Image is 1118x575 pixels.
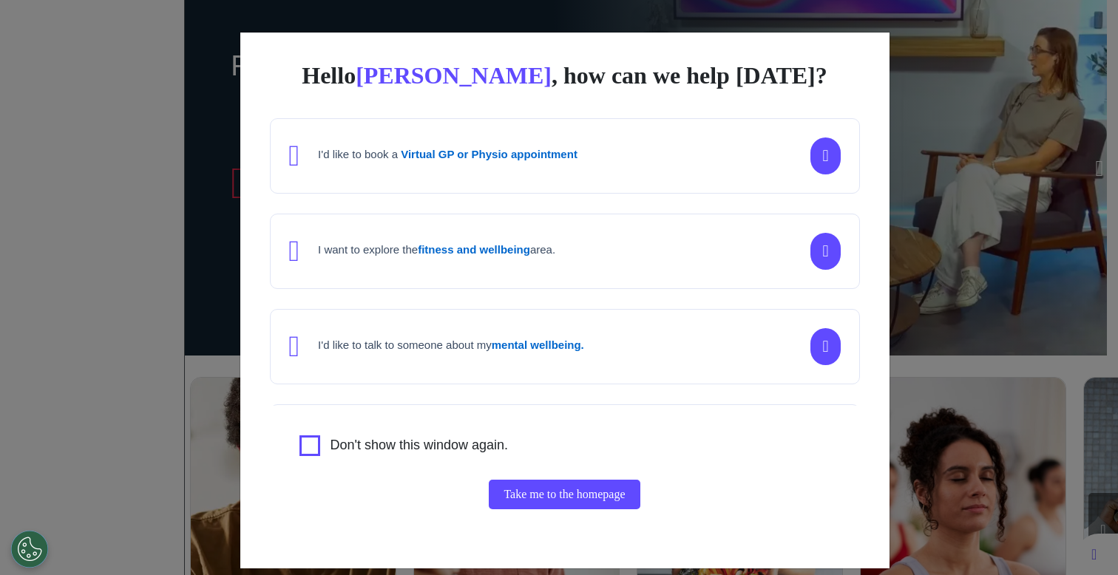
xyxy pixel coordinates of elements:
[418,243,530,256] strong: fitness and wellbeing
[11,531,48,568] button: Open Preferences
[270,62,860,89] div: Hello , how can we help [DATE]?
[318,338,584,352] h4: I'd like to talk to someone about my
[331,435,509,456] label: Don't show this window again.
[318,243,555,256] h4: I want to explore the area.
[299,435,320,456] input: Agree to privacy policy
[318,148,577,161] h4: I'd like to book a
[356,62,552,89] span: [PERSON_NAME]
[489,480,640,509] button: Take me to the homepage
[401,148,577,160] strong: Virtual GP or Physio appointment
[492,338,584,351] strong: mental wellbeing.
